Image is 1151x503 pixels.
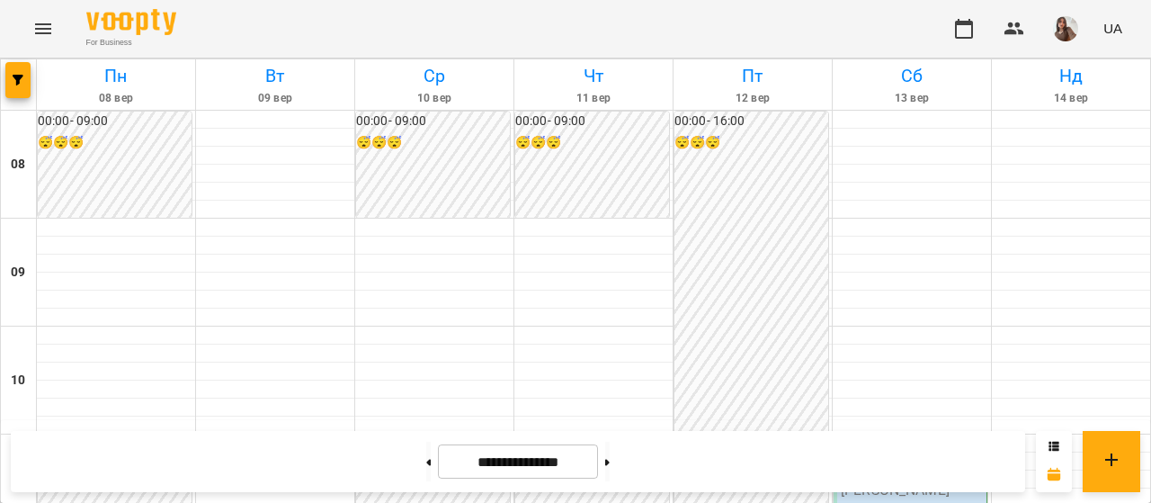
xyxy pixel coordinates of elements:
[358,90,511,107] h6: 10 вер
[1053,16,1078,41] img: e785d2f60518c4d79e432088573c6b51.jpg
[517,90,670,107] h6: 11 вер
[22,7,65,50] button: Menu
[835,90,988,107] h6: 13 вер
[995,90,1147,107] h6: 14 вер
[676,62,829,90] h6: Пт
[86,37,176,49] span: For Business
[38,133,192,153] h6: 😴😴😴
[199,90,352,107] h6: 09 вер
[11,155,25,175] h6: 08
[11,263,25,283] h6: 09
[199,62,352,90] h6: Вт
[676,90,829,107] h6: 12 вер
[11,371,25,391] h6: 10
[1096,12,1129,45] button: UA
[674,112,828,131] h6: 00:00 - 16:00
[995,62,1147,90] h6: Нд
[1103,19,1122,38] span: UA
[358,62,511,90] h6: Ср
[835,62,988,90] h6: Сб
[356,133,510,153] h6: 😴😴😴
[515,112,669,131] h6: 00:00 - 09:00
[86,9,176,35] img: Voopty Logo
[38,112,192,131] h6: 00:00 - 09:00
[40,62,192,90] h6: Пн
[515,133,669,153] h6: 😴😴😴
[674,133,828,153] h6: 😴😴😴
[356,112,510,131] h6: 00:00 - 09:00
[40,90,192,107] h6: 08 вер
[517,62,670,90] h6: Чт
